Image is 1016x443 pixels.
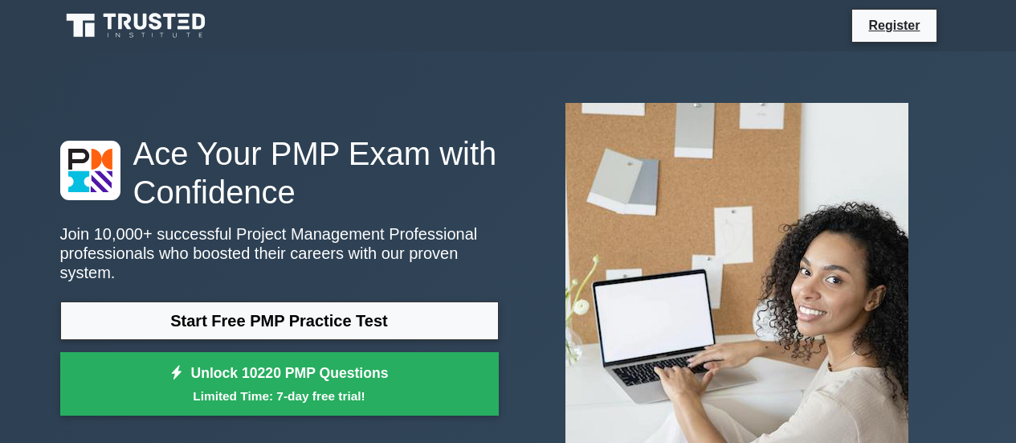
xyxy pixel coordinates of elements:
p: Join 10,000+ successful Project Management Professional professionals who boosted their careers w... [60,224,499,282]
h1: Ace Your PMP Exam with Confidence [60,134,499,211]
a: Start Free PMP Practice Test [60,301,499,340]
a: Unlock 10220 PMP QuestionsLimited Time: 7-day free trial! [60,352,499,416]
a: Register [859,15,929,35]
small: Limited Time: 7-day free trial! [80,387,479,405]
